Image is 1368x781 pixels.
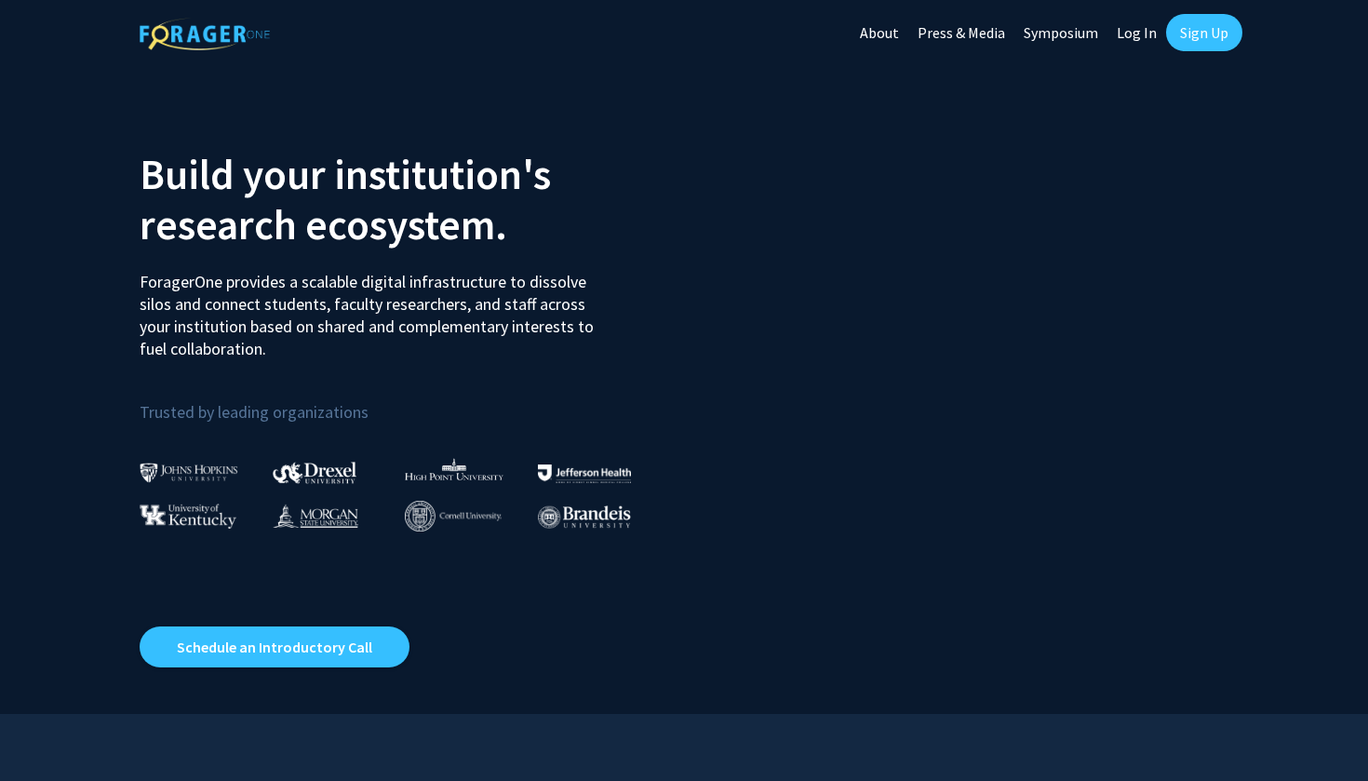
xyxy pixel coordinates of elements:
img: ForagerOne Logo [140,18,270,50]
a: Opens in a new tab [140,626,409,667]
img: Thomas Jefferson University [538,465,631,482]
img: Johns Hopkins University [140,463,238,482]
p: Trusted by leading organizations [140,375,670,426]
img: Drexel University [273,462,356,483]
img: Cornell University [405,501,502,532]
img: Brandeis University [538,505,631,529]
img: University of Kentucky [140,504,236,529]
p: ForagerOne provides a scalable digital infrastructure to dissolve silos and connect students, fac... [140,257,607,360]
img: High Point University [405,458,503,480]
h2: Build your institution's research ecosystem. [140,149,670,249]
a: Sign Up [1166,14,1242,51]
img: Morgan State University [273,504,358,528]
